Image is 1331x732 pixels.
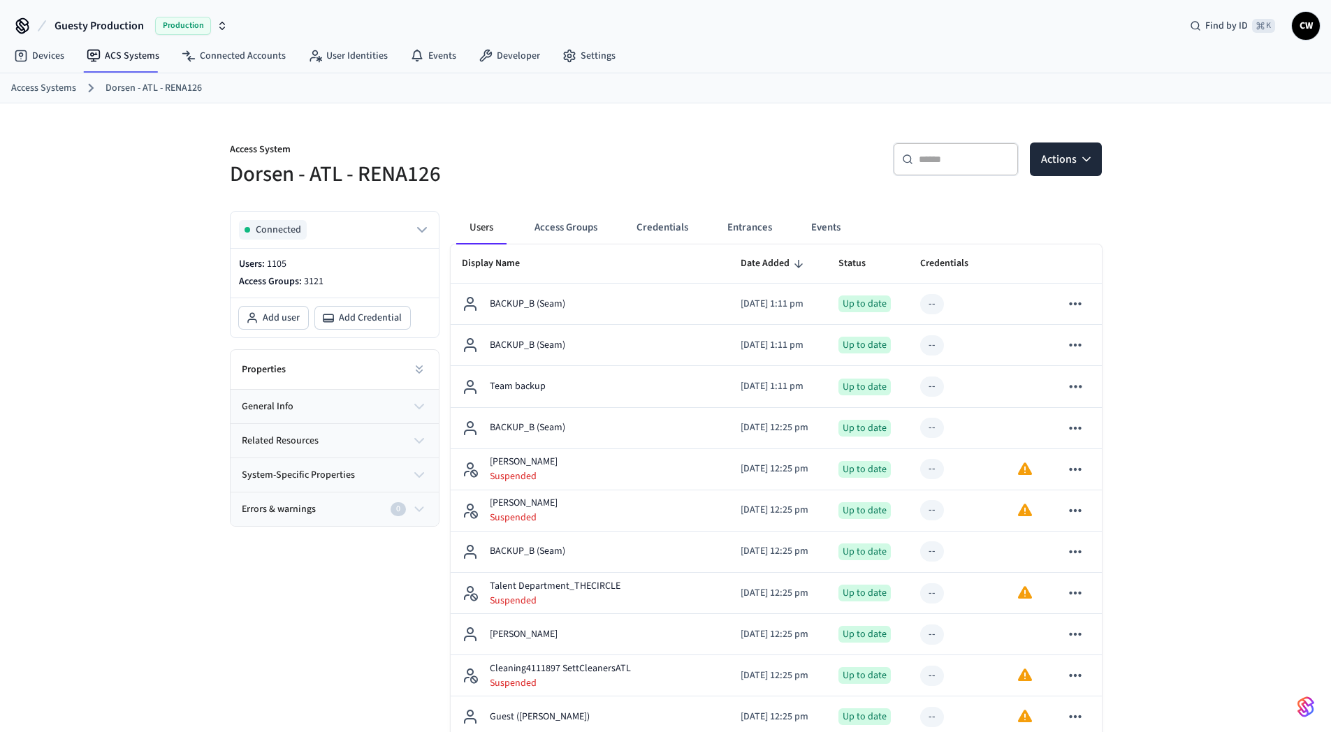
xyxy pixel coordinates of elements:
button: system-specific properties [231,458,439,492]
p: BACKUP_B (Seam) [490,338,565,353]
div: -- [929,668,936,683]
p: [DATE] 12:25 pm [741,668,816,683]
div: Up to date [838,420,891,437]
p: Talent Department_THECIRCLE [490,579,620,594]
p: BACKUP_B (Seam) [490,544,565,559]
p: Suspended [490,594,620,608]
div: -- [929,586,936,601]
div: -- [929,710,936,724]
p: Users: [239,257,430,272]
div: Up to date [838,337,891,353]
span: general info [242,400,293,414]
span: Errors & warnings [242,502,316,517]
span: CW [1293,13,1318,38]
h2: Properties [242,363,286,376]
a: Developer [467,43,551,68]
button: Access Groups [523,211,609,244]
button: Credentials [625,211,699,244]
a: Connected Accounts [170,43,297,68]
p: [DATE] 12:25 pm [741,462,816,476]
span: 1105 [267,257,286,271]
div: Up to date [838,295,891,312]
a: Settings [551,43,627,68]
button: Users [456,211,507,244]
p: Guest ([PERSON_NAME]) [490,710,590,724]
div: -- [929,627,936,642]
a: Access Systems [11,81,76,96]
button: Connected [239,220,430,240]
p: BACKUP_B (Seam) [490,420,565,435]
p: Suspended [490,676,631,690]
span: Find by ID [1205,19,1248,33]
button: Actions [1030,142,1102,176]
button: Errors & warnings0 [231,492,439,526]
div: -- [929,297,936,312]
div: Up to date [838,379,891,395]
p: [PERSON_NAME] [490,627,558,642]
h5: Dorsen - ATL - RENA126 [230,160,657,189]
div: -- [929,503,936,518]
a: User Identities [297,43,399,68]
p: BACKUP_B (Seam) [490,297,565,312]
span: Connected [256,223,301,237]
span: Credentials [920,253,987,274]
span: 3121 [304,274,323,288]
p: Team backup [490,379,546,394]
p: Suspended [490,511,558,525]
p: Suspended [490,469,558,483]
p: Access System [230,142,657,160]
button: related resources [231,424,439,457]
button: general info [231,390,439,423]
a: Devices [3,43,75,68]
button: Entrances [716,211,783,244]
div: Up to date [838,585,891,601]
div: Up to date [838,502,891,519]
div: Up to date [838,626,891,643]
span: system-specific properties [242,468,355,483]
p: [DATE] 1:11 pm [741,297,816,312]
p: [PERSON_NAME] [490,455,558,469]
span: Display Name [462,253,538,274]
a: Events [399,43,467,68]
p: Access Groups: [239,274,430,289]
p: [DATE] 12:25 pm [741,586,816,601]
p: [DATE] 1:11 pm [741,379,816,394]
button: Add user [239,307,308,329]
p: [DATE] 12:25 pm [741,627,816,642]
p: [DATE] 1:11 pm [741,338,816,353]
div: -- [929,462,936,476]
p: Cleaning4111897 SettCleanersATL [490,661,631,676]
div: Up to date [838,543,891,560]
span: Date Added [741,253,808,274]
span: Production [155,17,211,35]
span: Add user [263,311,300,325]
a: Dorsen - ATL - RENA126 [106,81,202,96]
a: ACS Systems [75,43,170,68]
div: Find by ID⌘ K [1179,13,1286,38]
div: -- [929,379,936,394]
div: -- [929,420,936,435]
span: related resources [242,434,319,448]
p: [PERSON_NAME] [490,496,558,511]
div: -- [929,544,936,559]
span: ⌘ K [1252,19,1275,33]
p: [DATE] 12:25 pm [741,544,816,559]
button: CW [1292,12,1320,40]
p: [DATE] 12:25 pm [741,503,816,518]
div: -- [929,338,936,353]
span: Add Credential [339,311,402,325]
p: [DATE] 12:25 pm [741,710,816,724]
span: Status [838,253,884,274]
div: Up to date [838,708,891,725]
div: Up to date [838,667,891,684]
img: SeamLogoGradient.69752ec5.svg [1297,696,1314,718]
p: [DATE] 12:25 pm [741,420,816,435]
div: Up to date [838,461,891,478]
button: Add Credential [315,307,410,329]
button: Events [800,211,852,244]
span: Guesty Production [54,17,144,34]
div: 0 [391,502,406,516]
